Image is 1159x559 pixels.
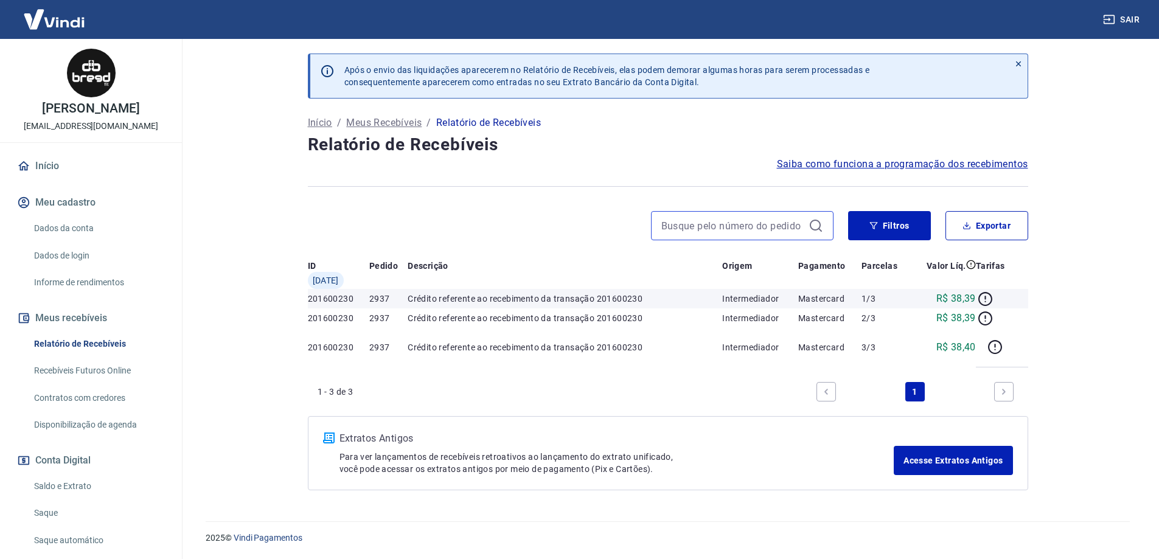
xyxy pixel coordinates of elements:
p: Mastercard [798,293,861,305]
a: Page 1 is your current page [905,382,925,401]
p: Pagamento [798,260,846,272]
p: / [426,116,431,130]
a: Disponibilização de agenda [29,412,167,437]
a: Previous page [816,382,836,401]
p: R$ 38,40 [936,340,976,355]
a: Saiba como funciona a programação dos recebimentos [777,157,1028,172]
p: Tarifas [976,260,1005,272]
p: Intermediador [722,312,798,324]
p: Intermediador [722,293,798,305]
a: Saque [29,501,167,526]
a: Informe de rendimentos [29,270,167,295]
h4: Relatório de Recebíveis [308,133,1028,157]
p: 201600230 [308,312,369,324]
p: Crédito referente ao recebimento da transação 201600230 [408,293,722,305]
p: 1/3 [861,293,910,305]
p: ID [308,260,316,272]
a: Saldo e Extrato [29,474,167,499]
a: Contratos com credores [29,386,167,411]
p: R$ 38,39 [936,311,976,325]
p: Relatório de Recebíveis [436,116,541,130]
p: 2/3 [861,312,910,324]
button: Sair [1101,9,1144,31]
p: 2937 [369,341,408,353]
img: Vindi [15,1,94,38]
p: Intermediador [722,341,798,353]
span: [DATE] [313,274,339,286]
img: ícone [323,432,335,443]
p: 2937 [369,293,408,305]
p: 201600230 [308,341,369,353]
a: Dados de login [29,243,167,268]
p: Mastercard [798,341,861,353]
p: Crédito referente ao recebimento da transação 201600230 [408,341,722,353]
p: Valor Líq. [927,260,966,272]
a: Dados da conta [29,216,167,241]
button: Meus recebíveis [15,305,167,332]
button: Conta Digital [15,447,167,474]
p: 1 - 3 de 3 [318,386,353,398]
p: R$ 38,39 [936,291,976,306]
button: Exportar [945,211,1028,240]
img: aca19e66-decf-4676-9a4b-95233c03c037.jpeg [67,49,116,97]
p: Para ver lançamentos de recebíveis retroativos ao lançamento do extrato unificado, você pode aces... [339,451,894,475]
a: Recebíveis Futuros Online [29,358,167,383]
p: 2937 [369,312,408,324]
p: Crédito referente ao recebimento da transação 201600230 [408,312,722,324]
ul: Pagination [812,377,1018,406]
p: [EMAIL_ADDRESS][DOMAIN_NAME] [24,120,158,133]
p: Após o envio das liquidações aparecerem no Relatório de Recebíveis, elas podem demorar algumas ho... [344,64,870,88]
p: 2025 © [206,532,1130,544]
a: Início [308,116,332,130]
p: Extratos Antigos [339,431,894,446]
a: Relatório de Recebíveis [29,332,167,356]
p: 3/3 [861,341,910,353]
a: Vindi Pagamentos [234,533,302,543]
p: Pedido [369,260,398,272]
p: 201600230 [308,293,369,305]
p: Origem [722,260,752,272]
p: / [337,116,341,130]
p: Mastercard [798,312,861,324]
button: Meu cadastro [15,189,167,216]
a: Meus Recebíveis [346,116,422,130]
p: Parcelas [861,260,897,272]
p: Descrição [408,260,448,272]
a: Next page [994,382,1014,401]
a: Início [15,153,167,179]
input: Busque pelo número do pedido [661,217,804,235]
p: [PERSON_NAME] [42,102,139,115]
a: Acesse Extratos Antigos [894,446,1012,475]
a: Saque automático [29,528,167,553]
button: Filtros [848,211,931,240]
